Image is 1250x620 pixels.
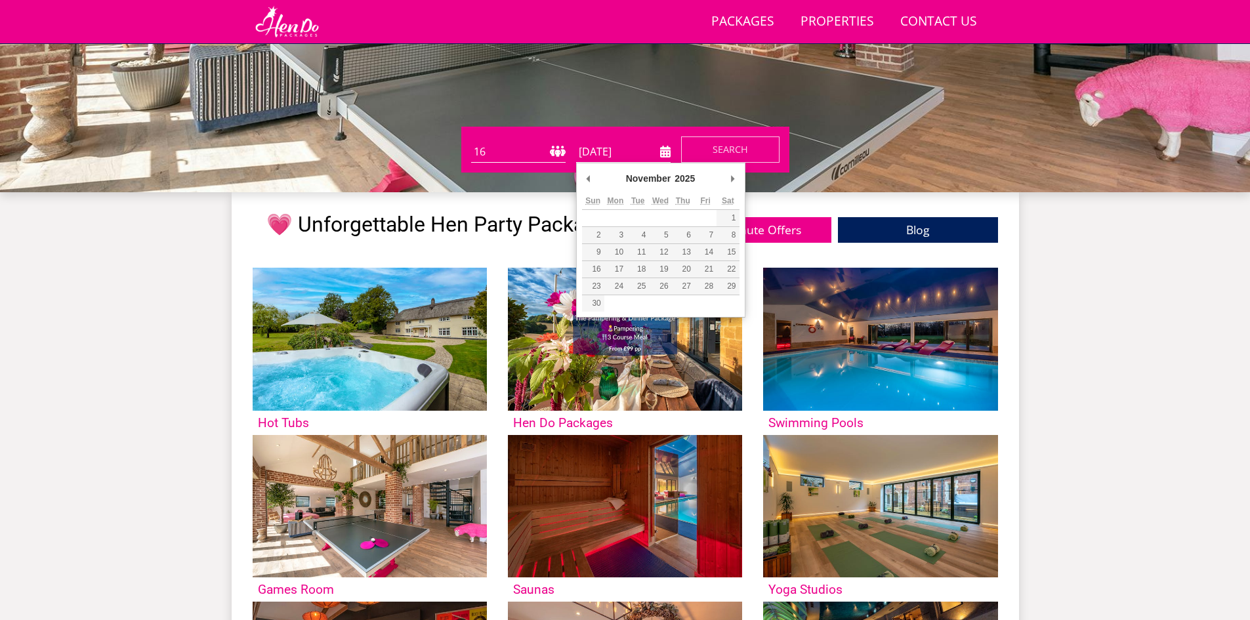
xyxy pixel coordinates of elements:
[582,278,604,295] button: 23
[258,416,482,430] h3: Hot Tubs
[253,5,322,38] img: Hen Do Packages
[649,244,671,260] button: 12
[722,196,734,205] abbr: Saturday
[576,141,671,163] input: Arrival Date
[253,435,487,578] img: 'Games Room' - Large Group Accommodation Holiday Ideas
[631,196,644,205] abbr: Tuesday
[681,136,780,163] button: Search
[706,7,780,37] a: Packages
[604,227,627,243] button: 3
[717,261,739,278] button: 22
[508,435,742,602] a: 'Saunas' - Large Group Accommodation Holiday Ideas Saunas
[253,268,487,411] img: 'Hot Tubs' - Large Group Accommodation Holiday Ideas
[673,169,697,188] div: 2025
[513,416,737,430] h3: Hen Do Packages
[508,435,742,578] img: 'Saunas' - Large Group Accommodation Holiday Ideas
[838,217,998,243] a: Blog
[582,261,604,278] button: 16
[726,169,740,188] button: Next Month
[652,196,669,205] abbr: Wednesday
[713,143,748,155] span: Search
[671,217,831,243] a: Last Minute Offers
[604,278,627,295] button: 24
[717,210,739,226] button: 1
[253,268,487,435] a: 'Hot Tubs' - Large Group Accommodation Holiday Ideas Hot Tubs
[694,227,717,243] button: 7
[608,196,624,205] abbr: Monday
[582,227,604,243] button: 2
[649,227,671,243] button: 5
[508,268,742,411] img: 'Hen Do Packages' - Large Group Accommodation Holiday Ideas
[627,261,649,278] button: 18
[649,278,671,295] button: 26
[763,268,997,411] img: 'Swimming Pools' - Large Group Accommodation Holiday Ideas
[795,7,879,37] a: Properties
[582,244,604,260] button: 9
[700,196,710,205] abbr: Friday
[582,169,595,188] button: Previous Month
[508,268,742,435] a: 'Hen Do Packages' - Large Group Accommodation Holiday Ideas Hen Do Packages
[253,435,487,602] a: 'Games Room' - Large Group Accommodation Holiday Ideas Games Room
[672,278,694,295] button: 27
[582,295,604,312] button: 30
[763,435,997,602] a: 'Yoga Studios' - Large Group Accommodation Holiday Ideas Yoga Studios
[717,278,739,295] button: 29
[768,416,992,430] h3: Swimming Pools
[717,244,739,260] button: 15
[672,227,694,243] button: 6
[763,435,997,578] img: 'Yoga Studios' - Large Group Accommodation Holiday Ideas
[627,244,649,260] button: 11
[258,583,482,596] h3: Games Room
[694,244,717,260] button: 14
[604,261,627,278] button: 17
[768,583,992,596] h3: Yoga Studios
[624,169,673,188] div: November
[627,278,649,295] button: 25
[694,261,717,278] button: 21
[604,244,627,260] button: 10
[672,244,694,260] button: 13
[676,196,690,205] abbr: Thursday
[895,7,982,37] a: Contact Us
[585,196,600,205] abbr: Sunday
[763,268,997,435] a: 'Swimming Pools' - Large Group Accommodation Holiday Ideas Swimming Pools
[513,583,737,596] h3: Saunas
[649,261,671,278] button: 19
[266,213,650,236] h1: 💗 Unforgettable Hen Party Packages 💗
[627,227,649,243] button: 4
[672,261,694,278] button: 20
[694,278,717,295] button: 28
[717,227,739,243] button: 8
